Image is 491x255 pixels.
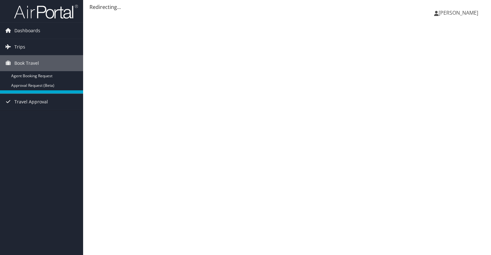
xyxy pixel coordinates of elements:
span: Dashboards [14,23,40,39]
span: Trips [14,39,25,55]
div: Redirecting... [90,3,485,11]
img: airportal-logo.png [14,4,78,19]
span: Travel Approval [14,94,48,110]
a: [PERSON_NAME] [434,3,485,22]
span: Book Travel [14,55,39,71]
span: [PERSON_NAME] [439,9,478,16]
